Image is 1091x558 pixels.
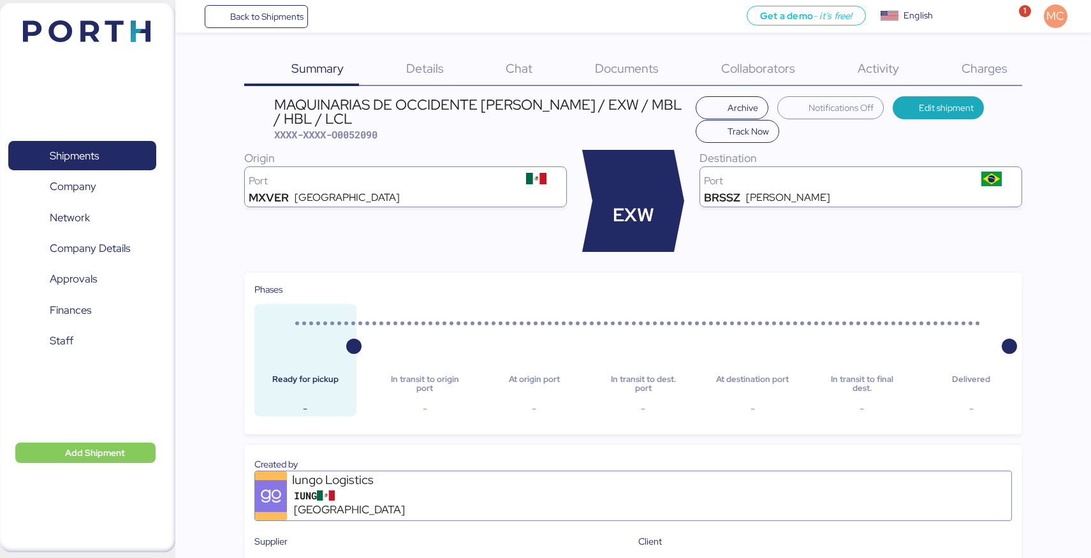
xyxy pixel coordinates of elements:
span: Summary [291,60,344,77]
button: Archive [696,96,768,119]
span: Notifications Off [809,100,874,115]
span: Activity [858,60,899,77]
span: Company Details [50,239,130,258]
button: Menu [183,6,205,27]
a: Shipments [8,141,156,170]
button: Add Shipment [15,443,156,463]
a: Back to Shipments [205,5,309,28]
div: - [821,401,903,416]
span: [GEOGRAPHIC_DATA] [294,502,405,518]
div: - [930,401,1012,416]
span: Company [50,177,96,196]
span: Back to Shipments [230,9,304,24]
span: Edit shipment [919,100,974,115]
a: Staff [8,327,156,356]
span: Track Now [728,124,769,139]
span: Approvals [50,270,97,288]
span: MC [1046,8,1064,24]
div: English [904,9,933,22]
div: - [265,401,346,416]
a: Finances [8,296,156,325]
span: EXW [613,202,654,229]
div: [PERSON_NAME] [746,193,830,203]
div: Port [249,176,510,186]
span: Finances [50,301,91,319]
button: Track Now [696,120,779,143]
div: Port [704,176,965,186]
button: Edit shipment [893,96,984,119]
a: Network [8,203,156,232]
div: MXVER [249,193,289,203]
div: Iungo Logistics [292,471,445,488]
div: Destination [699,150,1022,166]
div: At origin port [494,375,575,393]
button: Notifications Off [777,96,884,119]
div: At destination port [712,375,793,393]
div: Delivered [930,375,1012,393]
span: Chat [506,60,532,77]
div: - [494,401,575,416]
div: - [712,401,793,416]
div: In transit to origin port [384,375,465,393]
span: Add Shipment [65,445,125,460]
a: Company [8,172,156,202]
div: In transit to final dest. [821,375,903,393]
span: Collaborators [721,60,795,77]
span: Staff [50,332,73,350]
div: Ready for pickup [265,375,346,393]
a: Company Details [8,234,156,263]
span: XXXX-XXXX-O0052090 [274,128,377,141]
span: Archive [728,100,758,115]
div: - [603,401,684,416]
a: Approvals [8,265,156,294]
span: Shipments [50,147,99,165]
span: Network [50,209,90,227]
span: Documents [595,60,659,77]
div: MAQUINARIAS DE OCCIDENTE [PERSON_NAME] / EXW / MBL / HBL / LCL [274,98,689,126]
div: Origin [244,150,567,166]
div: BRSSZ [704,193,740,203]
div: Phases [254,283,1013,297]
div: In transit to dest. port [603,375,684,393]
span: Charges [962,60,1007,77]
div: [GEOGRAPHIC_DATA] [295,193,400,203]
div: Created by [254,457,1013,471]
div: - [384,401,465,416]
span: Details [406,60,444,77]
